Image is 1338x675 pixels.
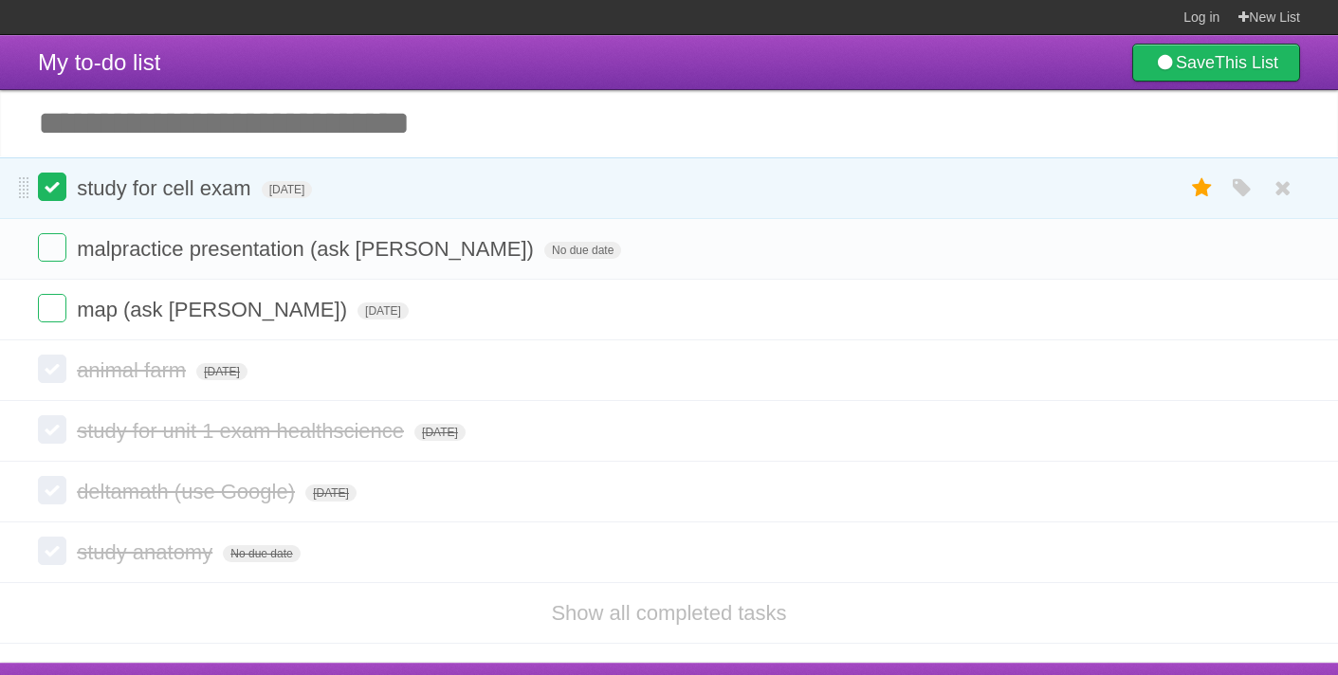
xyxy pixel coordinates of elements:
[38,294,66,322] label: Done
[544,242,621,259] span: No due date
[38,49,160,75] span: My to-do list
[77,298,352,321] span: map (ask [PERSON_NAME])
[1184,173,1220,204] label: Star task
[77,358,191,382] span: animal farm
[38,233,66,262] label: Done
[262,181,313,198] span: [DATE]
[77,237,539,261] span: malpractice presentation (ask [PERSON_NAME])
[38,476,66,504] label: Done
[551,601,786,625] a: Show all completed tasks
[414,424,466,441] span: [DATE]
[196,363,247,380] span: [DATE]
[38,415,66,444] label: Done
[38,355,66,383] label: Done
[1132,44,1300,82] a: SaveThis List
[1215,53,1278,72] b: This List
[38,537,66,565] label: Done
[223,545,300,562] span: No due date
[357,302,409,319] span: [DATE]
[38,173,66,201] label: Done
[77,540,217,564] span: study anatomy
[77,480,300,503] span: deltamath (use Google)
[305,484,357,502] span: [DATE]
[77,419,409,443] span: study for unit 1 exam healthscience
[77,176,255,200] span: study for cell exam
